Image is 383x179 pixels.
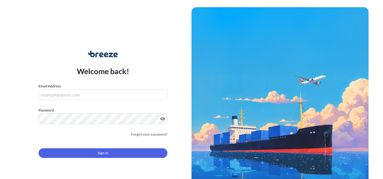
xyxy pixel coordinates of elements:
[39,83,61,89] label: Email Address
[77,66,129,76] p: Welcome back!
[39,107,167,113] label: Password
[39,89,167,100] input: example@gmail.com
[160,116,165,121] button: Show password
[98,150,108,156] span: Sign In
[131,131,167,137] a: Forgot your password?
[39,148,167,158] button: Sign In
